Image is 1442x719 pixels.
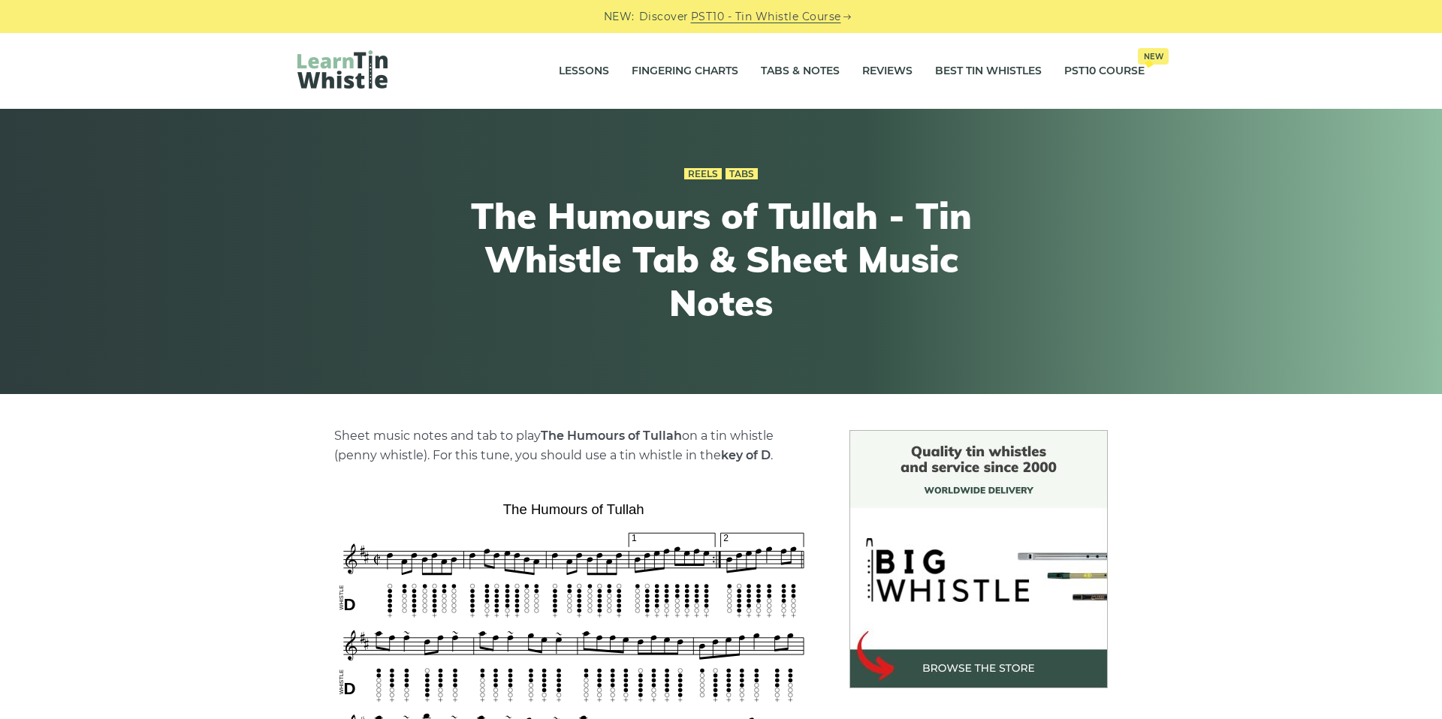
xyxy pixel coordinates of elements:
h1: The Humours of Tullah - Tin Whistle Tab & Sheet Music Notes [445,194,997,324]
span: New [1138,48,1169,65]
img: LearnTinWhistle.com [297,50,388,89]
a: Best Tin Whistles [935,53,1042,90]
a: PST10 CourseNew [1064,53,1145,90]
strong: key of D [721,448,771,462]
img: BigWhistle Tin Whistle Store [849,430,1108,688]
a: Fingering Charts [632,53,738,90]
a: Tabs [726,168,758,180]
a: Tabs & Notes [761,53,840,90]
a: Reels [684,168,722,180]
p: Sheet music notes and tab to play on a tin whistle (penny whistle). For this tune, you should use... [334,426,813,465]
a: Lessons [559,53,609,90]
a: Reviews [862,53,913,90]
strong: The Humours of Tullah [541,429,682,443]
